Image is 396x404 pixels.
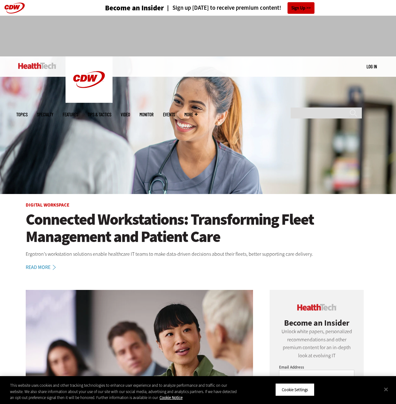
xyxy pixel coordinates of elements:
[279,365,304,370] label: Email Address
[105,4,164,12] h3: Become an Insider
[26,265,63,270] a: Read More
[10,382,238,401] div: This website uses cookies and other tracking technologies to enhance user experience and to analy...
[84,22,312,50] iframe: advertisement
[184,112,198,117] span: More
[26,211,371,245] a: Connected Workstations: Transforming Fleet Management and Patient Care
[284,317,349,328] span: Become an Insider
[82,4,164,12] a: Become an Insider
[297,304,336,311] img: cdw insider logo
[26,250,371,258] p: Ergotron’s workstation solutions enable healthcare IT teams to make data-driven decisions about t...
[63,112,78,117] a: Features
[37,112,53,117] span: Specialty
[87,112,111,117] a: Tips & Tactics
[66,56,113,103] img: Home
[18,63,56,69] img: Home
[164,5,281,11] a: Sign up [DATE] to receive premium content!
[279,328,354,359] p: Unlock white papers, personalized recommendations and other premium content for an in-depth look ...
[367,64,377,69] a: Log in
[26,202,69,208] a: Digital Workspace
[160,395,182,400] a: More information about your privacy
[16,112,28,117] span: Topics
[288,2,314,14] a: Sign Up
[379,382,393,396] button: Close
[367,63,377,70] div: User menu
[275,383,314,396] button: Cookie Settings
[66,98,113,104] a: CDW
[121,112,130,117] a: Video
[163,112,175,117] a: Events
[140,112,154,117] a: MonITor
